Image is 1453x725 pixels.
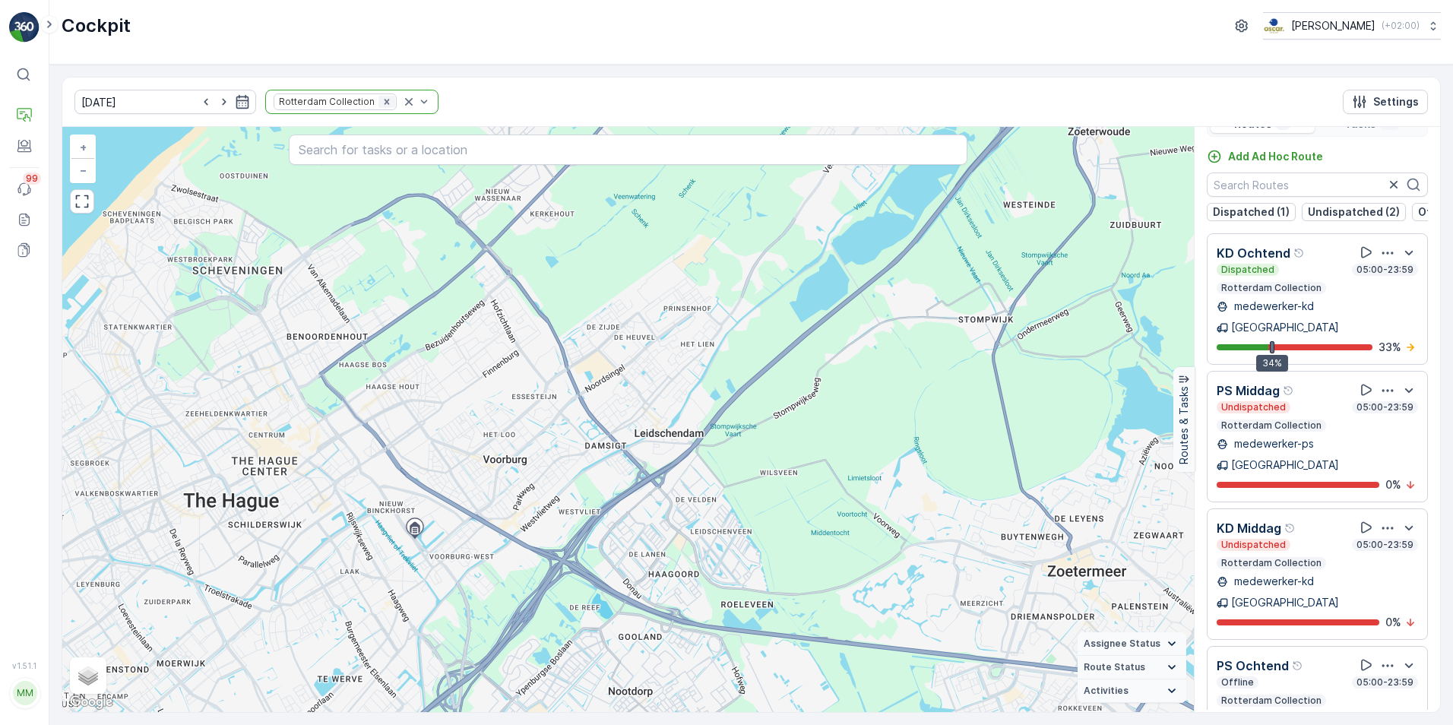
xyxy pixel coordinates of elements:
[1207,203,1296,221] button: Dispatched (1)
[1207,173,1428,197] input: Search Routes
[1228,149,1323,164] p: Add Ad Hoc Route
[1231,595,1339,610] p: [GEOGRAPHIC_DATA]
[80,141,87,154] span: +
[1343,90,1428,114] button: Settings
[1379,340,1401,355] p: 33 %
[1084,685,1129,697] span: Activities
[1263,17,1285,34] img: basis-logo_rgb2x.png
[1220,695,1323,707] p: Rotterdam Collection
[1217,657,1289,675] p: PS Ochtend
[1078,632,1186,656] summary: Assignee Status
[1231,299,1314,314] p: medewerker-kd
[1207,149,1323,164] a: Add Ad Hoc Route
[1231,457,1339,473] p: [GEOGRAPHIC_DATA]
[1217,381,1280,400] p: PS Middag
[71,136,94,159] a: Zoom In
[1220,401,1287,413] p: Undispatched
[378,96,395,108] div: Remove Rotterdam Collection
[1220,419,1323,432] p: Rotterdam Collection
[9,174,40,204] a: 99
[1084,638,1160,650] span: Assignee Status
[1078,656,1186,679] summary: Route Status
[1176,387,1192,465] p: Routes & Tasks
[1355,264,1415,276] p: 05:00-23:59
[13,681,37,705] div: MM
[1355,676,1415,689] p: 05:00-23:59
[1220,264,1276,276] p: Dispatched
[1078,679,1186,703] summary: Activities
[1263,12,1441,40] button: [PERSON_NAME](+02:00)
[1213,204,1290,220] p: Dispatched (1)
[71,159,94,182] a: Zoom Out
[26,173,38,185] p: 99
[1217,244,1290,262] p: KD Ochtend
[1256,355,1288,372] div: 34%
[1291,18,1375,33] p: [PERSON_NAME]
[9,673,40,713] button: MM
[74,90,256,114] input: dd/mm/yyyy
[1231,436,1314,451] p: medewerker-ps
[80,163,87,176] span: −
[1220,557,1323,569] p: Rotterdam Collection
[274,94,377,109] div: Rotterdam Collection
[1220,676,1255,689] p: Offline
[1355,401,1415,413] p: 05:00-23:59
[71,659,105,692] a: Layers
[1217,519,1281,537] p: KD Middag
[1355,539,1415,551] p: 05:00-23:59
[9,12,40,43] img: logo
[1293,247,1306,259] div: Help Tooltip Icon
[1220,282,1323,294] p: Rotterdam Collection
[1283,385,1295,397] div: Help Tooltip Icon
[1084,661,1145,673] span: Route Status
[1231,320,1339,335] p: [GEOGRAPHIC_DATA]
[62,14,131,38] p: Cockpit
[1220,539,1287,551] p: Undispatched
[1302,203,1406,221] button: Undispatched (2)
[1292,660,1304,672] div: Help Tooltip Icon
[66,692,116,712] img: Google
[1308,204,1400,220] p: Undispatched (2)
[289,135,967,165] input: Search for tasks or a location
[66,692,116,712] a: Open this area in Google Maps (opens a new window)
[1373,94,1419,109] p: Settings
[1231,574,1314,589] p: medewerker-kd
[1382,20,1420,32] p: ( +02:00 )
[1385,477,1401,492] p: 0 %
[1385,615,1401,630] p: 0 %
[1284,522,1296,534] div: Help Tooltip Icon
[9,661,40,670] span: v 1.51.1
